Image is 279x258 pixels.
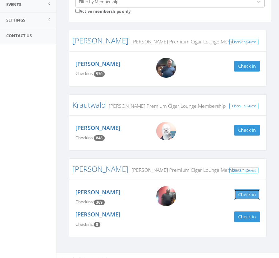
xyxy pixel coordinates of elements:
img: WIN_20200824_14_20_23_Pro.jpg [156,122,176,140]
button: Check in [234,211,260,222]
span: Checkin count [94,71,105,77]
small: [PERSON_NAME] Premium Cigar Lounge Membership [106,102,226,109]
img: Kevin_McClendon_PWvqYwE.png [156,186,176,206]
span: Checkins: [75,199,94,205]
a: [PERSON_NAME] [75,211,120,218]
small: [PERSON_NAME] Premium Cigar Lounge Membership [128,166,248,173]
button: Check in [234,61,260,72]
span: Contact Us [6,33,32,38]
button: Check in [234,125,260,136]
a: [PERSON_NAME] [72,35,128,46]
span: Checkin count [94,222,100,227]
a: [PERSON_NAME] [75,188,120,196]
button: Check in [234,189,260,200]
span: Checkins: [75,135,94,141]
a: Check In Guest [229,103,258,109]
small: [PERSON_NAME] Premium Cigar Lounge Membership [128,38,248,45]
span: Checkins: [75,71,94,76]
input: Active memberships only [75,9,79,13]
a: Check In Guest [229,39,258,45]
span: Events [6,2,21,7]
label: Active memberships only [75,7,131,14]
a: [PERSON_NAME] [72,164,128,174]
span: Checkin count [94,200,105,205]
a: [PERSON_NAME] [75,60,120,67]
a: [PERSON_NAME] [75,124,120,131]
a: Check In Guest [229,167,258,174]
span: Checkin count [94,135,105,141]
span: Checkins: [75,221,94,227]
span: Settings [6,17,25,23]
img: Kevin_Howerton.png [156,58,176,78]
a: Krautwald [72,100,106,110]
